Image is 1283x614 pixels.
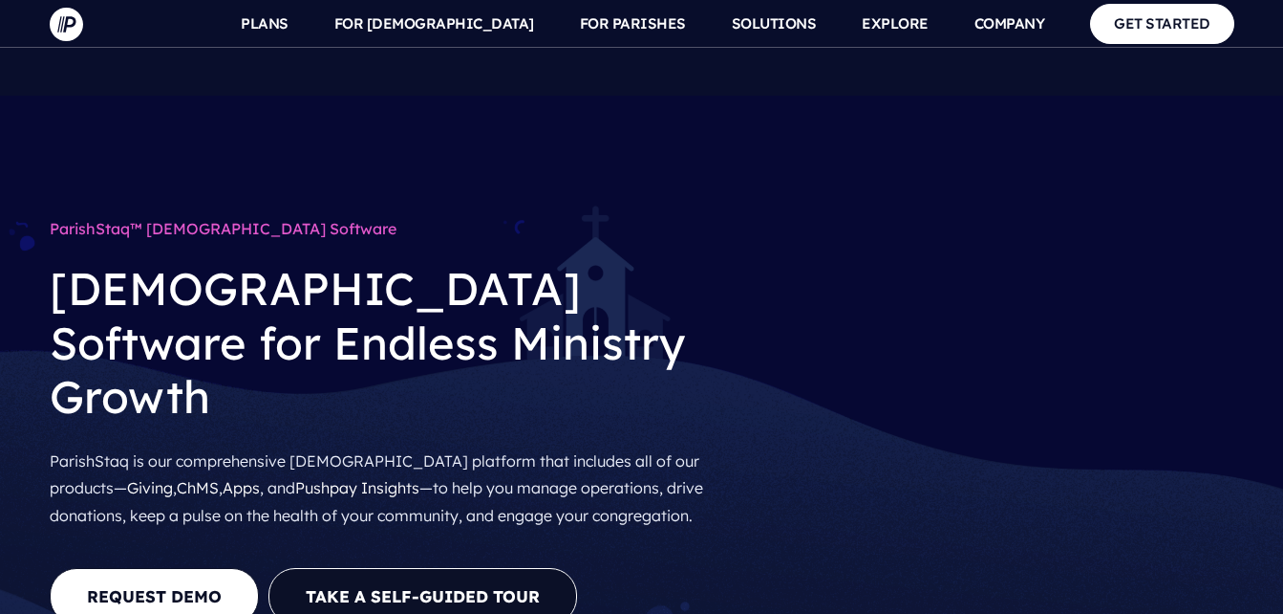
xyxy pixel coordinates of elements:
[50,440,728,537] p: ParishStaq is our comprehensive [DEMOGRAPHIC_DATA] platform that includes all of our products— , ...
[177,478,219,497] a: ChMS
[223,478,260,497] a: Apps
[127,478,173,497] a: Giving
[1090,4,1234,43] a: GET STARTED
[50,247,728,439] h2: [DEMOGRAPHIC_DATA] Software for Endless Ministry Growth
[50,210,728,247] h1: ParishStaq™ [DEMOGRAPHIC_DATA] Software
[295,478,419,497] a: Pushpay Insights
